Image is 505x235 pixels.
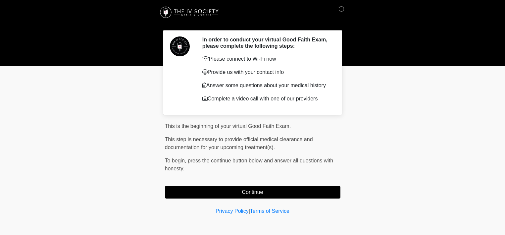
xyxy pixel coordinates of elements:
[165,186,340,199] button: Continue
[250,208,289,214] a: Terms of Service
[165,137,313,150] span: This step is necessary to provide official medical clearance and documentation for your upcoming ...
[202,82,330,89] p: Answer some questions about your medical history
[202,95,330,103] p: Complete a video call with one of our providers
[170,36,190,56] img: Agent Avatar
[249,208,250,214] a: |
[165,158,333,171] span: To begin, ﻿﻿﻿﻿﻿﻿﻿press the continue button below and answer all questions with honesty.
[202,55,330,63] p: Please connect to Wi-Fi now
[165,123,291,129] span: This is the beginning of your virtual Good Faith Exam.
[202,68,330,76] p: Provide us with your contact info
[216,208,249,214] a: Privacy Policy
[158,5,222,20] img: The IV Society Logo
[202,36,330,49] h2: In order to conduct your virtual Good Faith Exam, please complete the following steps:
